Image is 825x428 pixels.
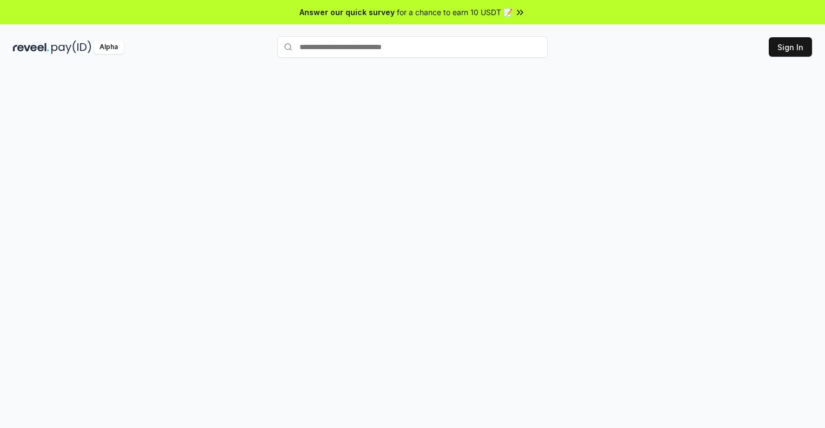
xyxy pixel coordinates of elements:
[769,37,812,57] button: Sign In
[397,6,513,18] span: for a chance to earn 10 USDT 📝
[51,40,91,54] img: pay_id
[300,6,395,18] span: Answer our quick survey
[94,40,124,54] div: Alpha
[13,40,49,54] img: reveel_dark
